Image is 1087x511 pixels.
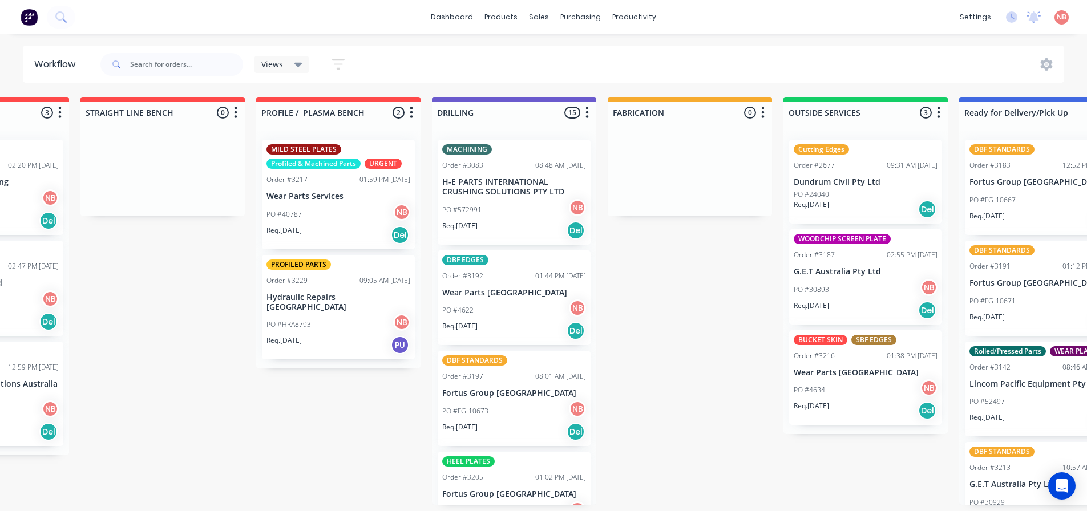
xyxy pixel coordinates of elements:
p: Req. [DATE] [266,335,302,346]
div: PROFILED PARTS [266,259,331,270]
div: products [479,9,523,26]
div: PU [391,336,409,354]
div: DBF STANDARDS [442,355,507,366]
div: Order #3183 [969,160,1011,171]
div: 08:01 AM [DATE] [535,371,586,382]
p: Req. [DATE] [442,422,478,432]
div: 02:55 PM [DATE] [887,250,938,260]
div: Order #3083 [442,160,483,171]
div: 01:44 PM [DATE] [535,271,586,281]
div: BUCKET SKINSBF EDGESOrder #321601:38 PM [DATE]Wear Parts [GEOGRAPHIC_DATA]PO #4634NBReq.[DATE]Del [789,330,942,425]
div: NB [42,290,59,307]
div: HEEL PLATES [442,456,495,467]
img: Factory [21,9,38,26]
div: NB [393,204,410,221]
div: productivity [607,9,662,26]
div: DBF STANDARDS [969,447,1035,457]
p: Fortus Group [GEOGRAPHIC_DATA] [442,388,586,398]
p: PO #572991 [442,205,482,215]
div: NB [920,379,938,396]
div: Order #3217 [266,175,308,185]
div: Del [918,200,936,218]
div: Order #3229 [266,275,308,286]
p: PO #4622 [442,305,474,315]
div: DBF STANDARDS [969,144,1035,155]
div: 01:38 PM [DATE] [887,351,938,361]
div: NB [569,199,586,216]
div: Order #3192 [442,271,483,281]
div: SBF EDGES [851,335,896,345]
p: PO #HRA8793 [266,319,311,330]
div: Order #3205 [442,472,483,482]
div: DBF STANDARDS [969,245,1035,255]
p: Req. [DATE] [969,412,1005,423]
p: G.E.T Australia Pty Ltd [794,267,938,277]
p: PO #FG-10673 [442,406,488,416]
p: PO #4634 [794,385,825,395]
div: Rolled/Pressed Parts [969,346,1046,356]
div: 01:02 PM [DATE] [535,472,586,482]
div: MACHINING [442,144,492,155]
span: Views [261,58,283,70]
div: 02:20 PM [DATE] [8,160,59,171]
div: WOODCHIP SCREEN PLATE [794,234,891,244]
div: Del [918,301,936,319]
div: 01:59 PM [DATE] [359,175,410,185]
div: MILD STEEL PLATESProfiled & Machined PartsURGENTOrder #321701:59 PM [DATE]Wear Parts ServicesPO #... [262,140,415,249]
p: Req. [DATE] [969,312,1005,322]
div: 08:48 AM [DATE] [535,160,586,171]
div: Order #3187 [794,250,835,260]
p: Req. [DATE] [794,301,829,311]
p: PO #30893 [794,285,829,295]
p: H-E PARTS INTERNATIONAL CRUSHING SOLUTIONS PTY LTD [442,177,586,197]
div: Order #3197 [442,371,483,382]
div: PROFILED PARTSOrder #322909:05 AM [DATE]Hydraulic Repairs [GEOGRAPHIC_DATA]PO #HRA8793NBReq.[DATE]PU [262,255,415,360]
div: 09:05 AM [DATE] [359,275,410,286]
div: 12:59 PM [DATE] [8,362,59,372]
div: Del [39,423,58,441]
span: NB [1057,12,1066,22]
div: NB [569,299,586,317]
div: Profiled & Machined Parts [266,159,361,169]
div: Order #3142 [969,362,1011,372]
div: Workflow [34,58,81,71]
div: sales [523,9,555,26]
div: NB [42,400,59,417]
p: PO #24040 [794,189,829,200]
p: PO #40787 [266,209,302,220]
div: NB [569,400,586,417]
div: MACHININGOrder #308308:48 AM [DATE]H-E PARTS INTERNATIONAL CRUSHING SOLUTIONS PTY LTDPO #572991NB... [438,140,591,245]
p: Fortus Group [GEOGRAPHIC_DATA] [442,489,586,499]
div: Del [567,221,585,240]
div: Del [918,401,936,420]
p: Wear Parts [GEOGRAPHIC_DATA] [442,288,586,298]
p: Dundrum Civil Pty Ltd [794,177,938,187]
p: Req. [DATE] [442,321,478,331]
div: Cutting Edges [794,144,849,155]
div: 09:31 AM [DATE] [887,160,938,171]
div: Del [391,226,409,244]
div: URGENT [365,159,402,169]
div: WOODCHIP SCREEN PLATEOrder #318702:55 PM [DATE]G.E.T Australia Pty LtdPO #30893NBReq.[DATE]Del [789,229,942,325]
div: Del [39,313,58,331]
div: Order #3216 [794,351,835,361]
div: Order #3213 [969,463,1011,473]
input: Search for orders... [130,53,243,76]
div: Order #2677 [794,160,835,171]
p: Req. [DATE] [794,200,829,210]
div: 02:47 PM [DATE] [8,261,59,271]
div: DBF STANDARDSOrder #319708:01 AM [DATE]Fortus Group [GEOGRAPHIC_DATA]PO #FG-10673NBReq.[DATE]Del [438,351,591,446]
p: PO #52497 [969,396,1005,407]
a: dashboard [425,9,479,26]
div: NB [920,279,938,296]
div: DBF EDGESOrder #319201:44 PM [DATE]Wear Parts [GEOGRAPHIC_DATA]PO #4622NBReq.[DATE]Del [438,250,591,346]
div: NB [42,189,59,206]
p: Req. [DATE] [442,221,478,231]
div: Del [567,322,585,340]
div: Del [39,212,58,230]
p: Req. [DATE] [969,211,1005,221]
div: MILD STEEL PLATES [266,144,341,155]
div: DBF EDGES [442,255,488,265]
div: BUCKET SKIN [794,335,847,345]
div: Cutting EdgesOrder #267709:31 AM [DATE]Dundrum Civil Pty LtdPO #24040Req.[DATE]Del [789,140,942,224]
